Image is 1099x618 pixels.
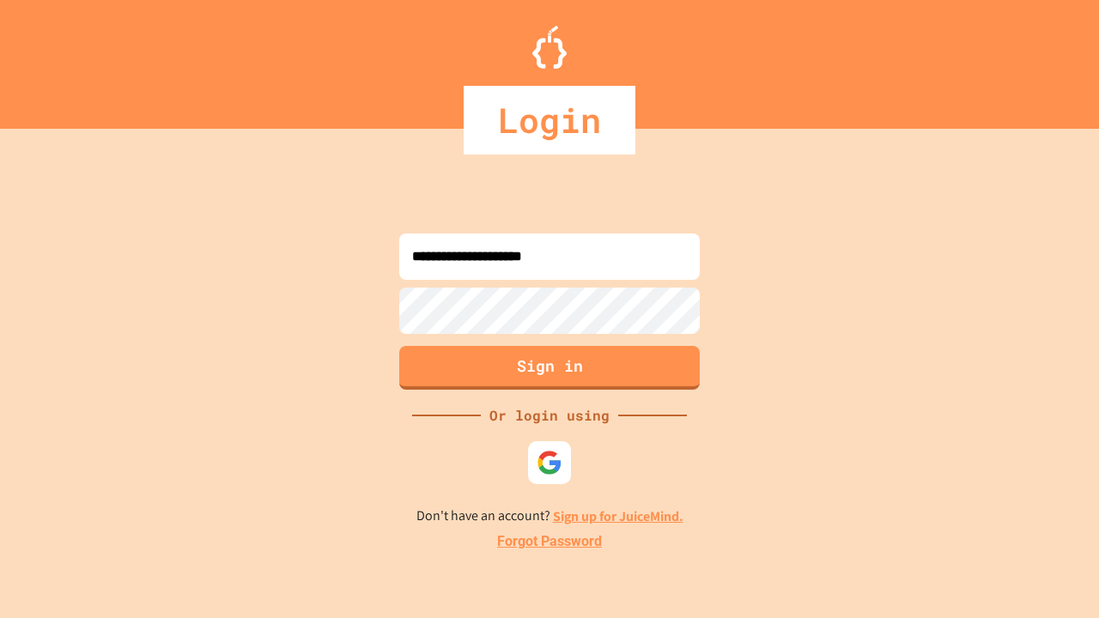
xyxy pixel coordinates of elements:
img: Logo.svg [532,26,567,69]
button: Sign in [399,346,700,390]
img: google-icon.svg [537,450,562,476]
div: Or login using [481,405,618,426]
p: Don't have an account? [416,506,683,527]
a: Forgot Password [497,531,602,552]
a: Sign up for JuiceMind. [553,507,683,525]
div: Login [464,86,635,154]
